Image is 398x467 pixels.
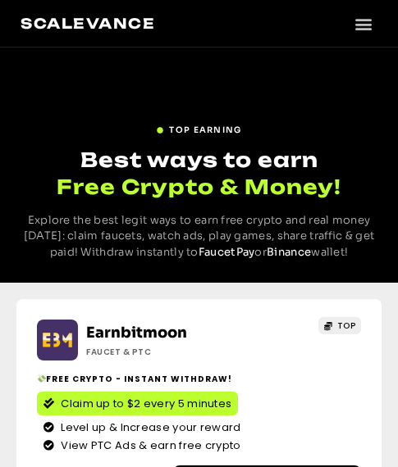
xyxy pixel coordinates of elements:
span: TOP EARNING [169,124,241,136]
a: Earnbitmoon [86,324,187,342]
h2: Free crypto - Instant withdraw! [37,373,361,385]
div: Menu Toggle [350,10,377,37]
span: Free Crypto & Money! [57,174,341,202]
span: View PTC Ads & earn free crypto [57,438,240,454]
a: FaucetPay [199,245,255,259]
a: Scalevance [21,15,155,32]
a: Claim up to $2 every 5 minutes [37,392,238,416]
span: Best ways to earn [80,147,318,172]
a: TOP [318,317,361,334]
a: TOP EARNING [156,117,241,136]
img: 💸 [38,374,46,383]
h2: Faucet & PTC [86,346,151,358]
a: Binance [267,245,311,259]
span: Claim up to $2 every 5 minutes [61,396,231,412]
span: Level up & Increase your reward [57,419,240,436]
span: TOP [337,320,356,332]
p: Explore the best legit ways to earn free crypto and real money [DATE]: claim faucets, watch ads, ... [21,212,377,261]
